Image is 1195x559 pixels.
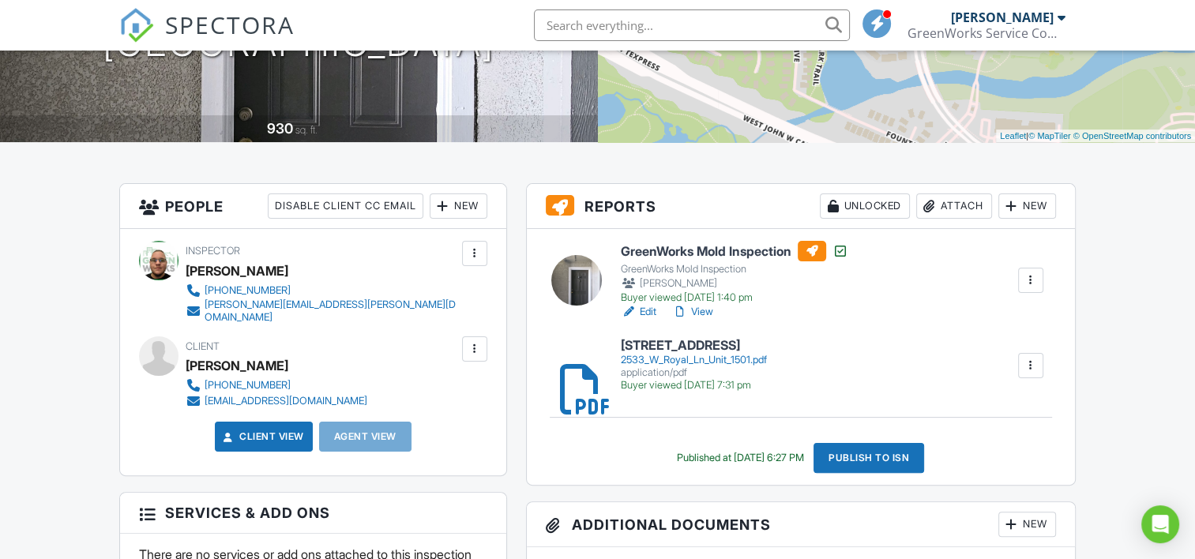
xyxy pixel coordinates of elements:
[165,8,295,41] span: SPECTORA
[820,193,910,219] div: Unlocked
[267,120,293,137] div: 930
[621,291,848,304] div: Buyer viewed [DATE] 1:40 pm
[205,284,291,297] div: [PHONE_NUMBER]
[951,9,1054,25] div: [PERSON_NAME]
[998,512,1056,537] div: New
[119,8,154,43] img: The Best Home Inspection Software - Spectora
[998,193,1056,219] div: New
[186,377,367,393] a: [PHONE_NUMBER]
[621,263,848,276] div: GreenWorks Mold Inspection
[186,393,367,409] a: [EMAIL_ADDRESS][DOMAIN_NAME]
[534,9,850,41] input: Search everything...
[908,25,1065,41] div: GreenWorks Service Company
[527,184,1075,229] h3: Reports
[621,339,767,392] a: [STREET_ADDRESS] 2533_W_Royal_Ln_Unit_1501.pdf application/pdf Buyer viewed [DATE] 7:31 pm
[268,193,423,219] div: Disable Client CC Email
[996,129,1195,143] div: |
[186,298,457,324] a: [PERSON_NAME][EMAIL_ADDRESS][PERSON_NAME][DOMAIN_NAME]
[916,193,992,219] div: Attach
[621,379,767,392] div: Buyer viewed [DATE] 7:31 pm
[1000,131,1026,141] a: Leaflet
[205,395,367,407] div: [EMAIL_ADDRESS][DOMAIN_NAME]
[220,429,304,445] a: Client View
[621,304,656,320] a: Edit
[120,184,505,229] h3: People
[295,124,318,136] span: sq. ft.
[186,354,288,377] div: [PERSON_NAME]
[186,245,240,257] span: Inspector
[621,339,767,353] h6: [STREET_ADDRESS]
[814,443,924,473] div: Publish to ISN
[186,259,288,283] div: [PERSON_NAME]
[1073,131,1191,141] a: © OpenStreetMap contributors
[621,241,848,261] h6: GreenWorks Mold Inspection
[186,283,457,298] a: [PHONE_NUMBER]
[621,366,767,379] div: application/pdf
[430,193,487,219] div: New
[677,452,804,464] div: Published at [DATE] 6:27 PM
[205,298,457,324] div: [PERSON_NAME][EMAIL_ADDRESS][PERSON_NAME][DOMAIN_NAME]
[186,340,220,352] span: Client
[1028,131,1071,141] a: © MapTiler
[527,502,1075,547] h3: Additional Documents
[621,241,848,304] a: GreenWorks Mold Inspection GreenWorks Mold Inspection [PERSON_NAME] Buyer viewed [DATE] 1:40 pm
[621,354,767,366] div: 2533_W_Royal_Ln_Unit_1501.pdf
[119,21,295,54] a: SPECTORA
[205,379,291,392] div: [PHONE_NUMBER]
[621,276,848,291] div: [PERSON_NAME]
[120,493,505,534] h3: Services & Add ons
[672,304,713,320] a: View
[1141,505,1179,543] div: Open Intercom Messenger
